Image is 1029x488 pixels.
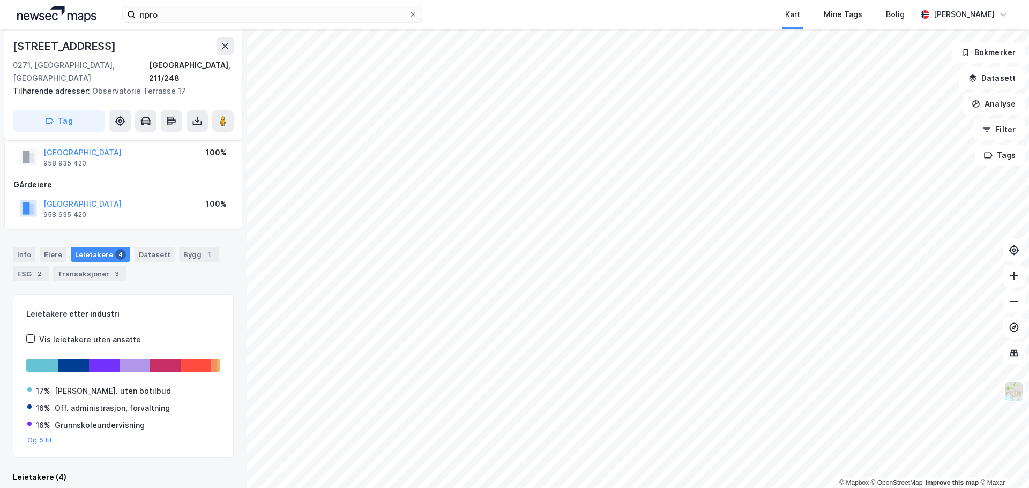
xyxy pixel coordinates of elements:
[975,437,1029,488] iframe: Chat Widget
[36,402,50,415] div: 16%
[55,385,171,397] div: [PERSON_NAME]. uten botilbud
[43,159,86,168] div: 958 935 420
[13,59,149,85] div: 0271, [GEOGRAPHIC_DATA], [GEOGRAPHIC_DATA]
[926,479,979,486] a: Improve this map
[13,471,234,484] div: Leietakere (4)
[824,8,862,21] div: Mine Tags
[53,266,126,281] div: Transaksjoner
[17,6,96,22] img: logo.a4113a55bc3d86da70a041830d287a7e.svg
[871,479,923,486] a: OpenStreetMap
[13,110,105,132] button: Tag
[886,8,905,21] div: Bolig
[136,6,409,22] input: Søk på adresse, matrikkel, gårdeiere, leietakere eller personer
[40,247,66,262] div: Eiere
[36,419,50,432] div: 16%
[973,119,1025,140] button: Filter
[71,247,130,262] div: Leietakere
[963,93,1025,115] button: Analyse
[206,198,227,211] div: 100%
[13,247,35,262] div: Info
[34,268,44,279] div: 2
[149,59,234,85] div: [GEOGRAPHIC_DATA], 211/248
[13,86,92,95] span: Tilhørende adresser:
[39,333,141,346] div: Vis leietakere uten ansatte
[111,268,122,279] div: 3
[13,178,233,191] div: Gårdeiere
[206,146,227,159] div: 100%
[27,436,52,445] button: Og 5 til
[204,249,214,260] div: 1
[55,402,170,415] div: Off. administrasjon, forvaltning
[36,385,50,397] div: 17%
[13,266,49,281] div: ESG
[26,307,220,320] div: Leietakere etter industri
[55,419,145,432] div: Grunnskoleundervisning
[975,145,1025,166] button: Tags
[839,479,869,486] a: Mapbox
[115,249,126,260] div: 4
[934,8,995,21] div: [PERSON_NAME]
[952,42,1025,63] button: Bokmerker
[179,247,219,262] div: Bygg
[135,247,175,262] div: Datasett
[959,67,1025,89] button: Datasett
[1004,381,1024,402] img: Z
[13,37,118,55] div: [STREET_ADDRESS]
[43,211,86,219] div: 958 935 420
[13,85,225,97] div: Observatorie Terrasse 17
[785,8,800,21] div: Kart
